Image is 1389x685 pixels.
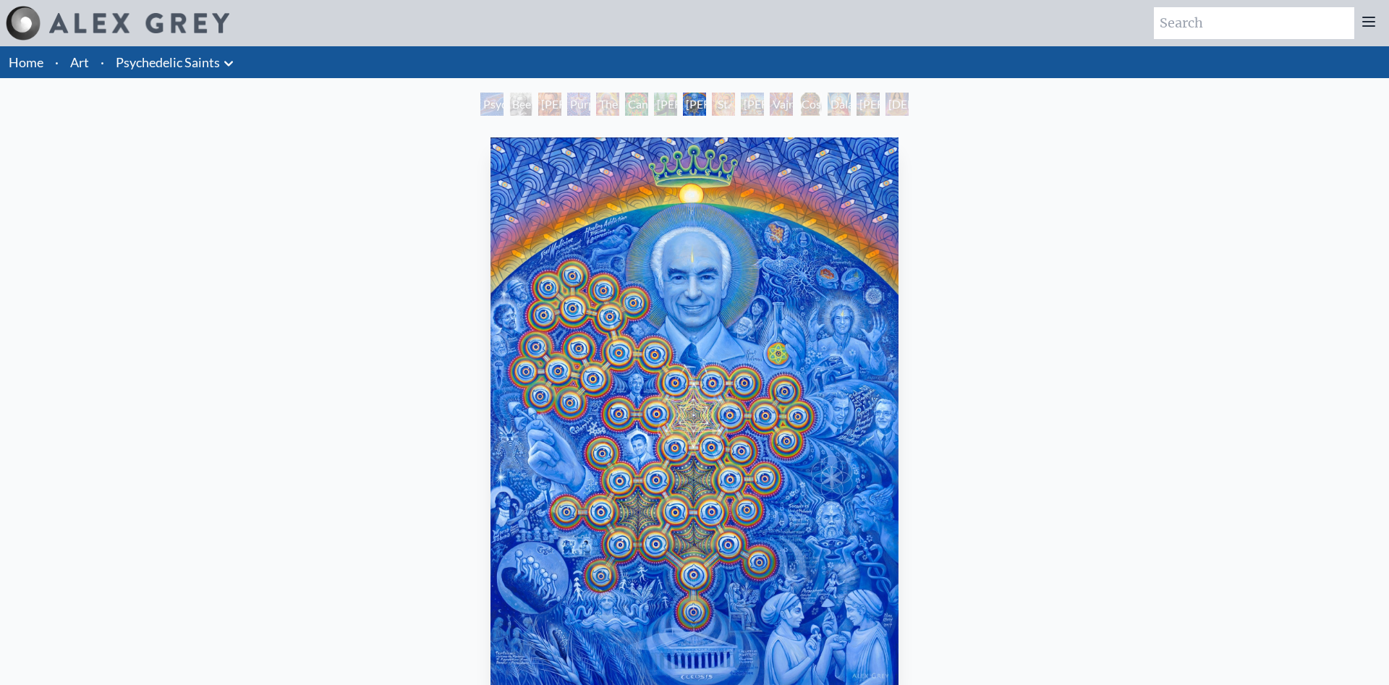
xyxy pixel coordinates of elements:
li: · [49,46,64,78]
div: [DEMOGRAPHIC_DATA] [885,93,909,116]
div: Beethoven [509,93,532,116]
div: Cosmic [DEMOGRAPHIC_DATA] [799,93,822,116]
div: Dalai Lama [828,93,851,116]
div: [PERSON_NAME] & the New Eleusis [683,93,706,116]
div: [PERSON_NAME] [741,93,764,116]
div: Psychedelic Healing [480,93,504,116]
a: Art [70,52,89,72]
a: Home [9,54,43,70]
input: Search [1154,7,1354,39]
a: Psychedelic Saints [116,52,220,72]
div: [PERSON_NAME] [857,93,880,116]
div: Purple [DEMOGRAPHIC_DATA] [567,93,590,116]
div: Cannabacchus [625,93,648,116]
div: The Shulgins and their Alchemical Angels [596,93,619,116]
div: [PERSON_NAME][US_STATE] - Hemp Farmer [654,93,677,116]
div: St. Albert & The LSD Revelation Revolution [712,93,735,116]
div: [PERSON_NAME] M.D., Cartographer of Consciousness [538,93,561,116]
div: Vajra Guru [770,93,793,116]
li: · [95,46,110,78]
